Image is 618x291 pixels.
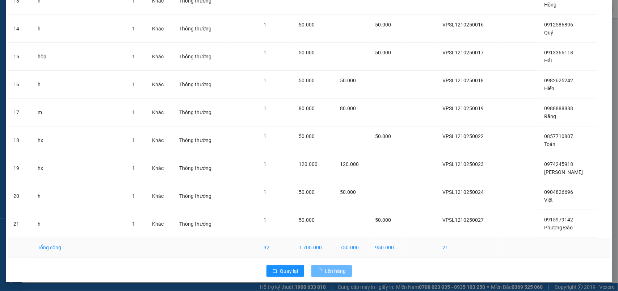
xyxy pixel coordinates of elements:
span: 1 [132,82,135,87]
td: 20 [8,182,32,210]
span: 1 [264,22,267,28]
b: GỬI : VP Sơn La [9,53,79,65]
span: 120.000 [299,161,318,167]
span: 1 [264,217,267,223]
span: rollback [272,269,277,274]
td: Khác [146,71,173,99]
span: VPSL1210250019 [443,105,484,111]
td: Thông thường [173,43,224,71]
span: 50.000 [299,78,315,83]
span: 50.000 [375,133,391,139]
span: Quay lại [280,267,298,275]
span: VPSL1210250022 [443,133,484,139]
td: 18 [8,126,32,154]
span: 1 [264,161,267,167]
span: 0912586896 [544,22,573,28]
td: Thông thường [173,182,224,210]
td: hx [32,154,126,182]
td: Thông thường [173,71,224,99]
td: Thông thường [173,15,224,43]
td: 16 [8,71,32,99]
span: Hồng [544,2,556,8]
td: 17 [8,99,32,126]
td: 32 [258,238,293,258]
span: 1 [132,165,135,171]
span: 50.000 [375,217,391,223]
td: Thông thường [173,126,224,154]
td: Khác [146,154,173,182]
td: 1.700.000 [293,238,334,258]
span: 50.000 [299,189,315,195]
span: 80.000 [340,105,356,111]
span: 1 [132,137,135,143]
td: Khác [146,182,173,210]
td: Khác [146,15,173,43]
span: VPSL1210250027 [443,217,484,223]
span: 80.000 [299,105,315,111]
span: VPSL1210250018 [443,78,484,83]
span: VPSL1210250017 [443,50,484,55]
span: Lên hàng [325,267,346,275]
td: 750.000 [334,238,370,258]
span: 1 [132,26,135,32]
td: h [32,210,126,238]
td: Khác [146,210,173,238]
span: 0913366118 [544,50,573,55]
td: h [32,182,126,210]
td: Khác [146,43,173,71]
td: Thông thường [173,154,224,182]
span: 50.000 [340,189,356,195]
button: Lên hàng [311,265,352,277]
span: 1 [264,78,267,83]
span: 50.000 [299,22,315,28]
span: 0915979142 [544,217,573,223]
span: Phượng Đào [544,225,573,231]
td: 15 [8,43,32,71]
span: [PERSON_NAME] [544,169,583,175]
span: 120.000 [340,161,359,167]
td: Khác [146,99,173,126]
span: Toản [544,141,555,147]
span: Việt [544,197,553,203]
span: 1 [132,193,135,199]
td: Thông thường [173,99,224,126]
span: 50.000 [299,217,315,223]
span: loading [317,269,325,274]
td: 21 [437,238,499,258]
td: hôp [32,43,126,71]
span: Hiến [544,86,554,91]
span: 0974245918 [544,161,573,167]
td: 19 [8,154,32,182]
td: Thông thường [173,210,224,238]
li: Số 378 [PERSON_NAME] ( trong nhà khách [GEOGRAPHIC_DATA]) [68,18,303,27]
li: Hotline: 0965551559 [68,27,303,36]
span: Quý [544,30,553,36]
span: 0982625242 [544,78,573,83]
span: 50.000 [299,50,315,55]
span: VPSL1210250024 [443,189,484,195]
span: Răng [544,113,556,119]
td: 21 [8,210,32,238]
span: 1 [264,50,267,55]
span: 1 [132,109,135,115]
td: m [32,99,126,126]
td: hx [32,126,126,154]
button: rollbackQuay lại [266,265,304,277]
span: 50.000 [375,50,391,55]
td: h [32,71,126,99]
span: 0904826696 [544,189,573,195]
span: 1 [132,221,135,227]
span: 1 [264,189,267,195]
span: 50.000 [340,78,356,83]
span: 0988888888 [544,105,573,111]
td: h [32,15,126,43]
span: VPSL1210250016 [443,22,484,28]
span: 50.000 [375,22,391,28]
span: 1 [264,105,267,111]
span: Hải [544,58,552,63]
span: VPSL1210250023 [443,161,484,167]
td: Tổng cộng [32,238,126,258]
span: 1 [264,133,267,139]
span: 50.000 [299,133,315,139]
td: 14 [8,15,32,43]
